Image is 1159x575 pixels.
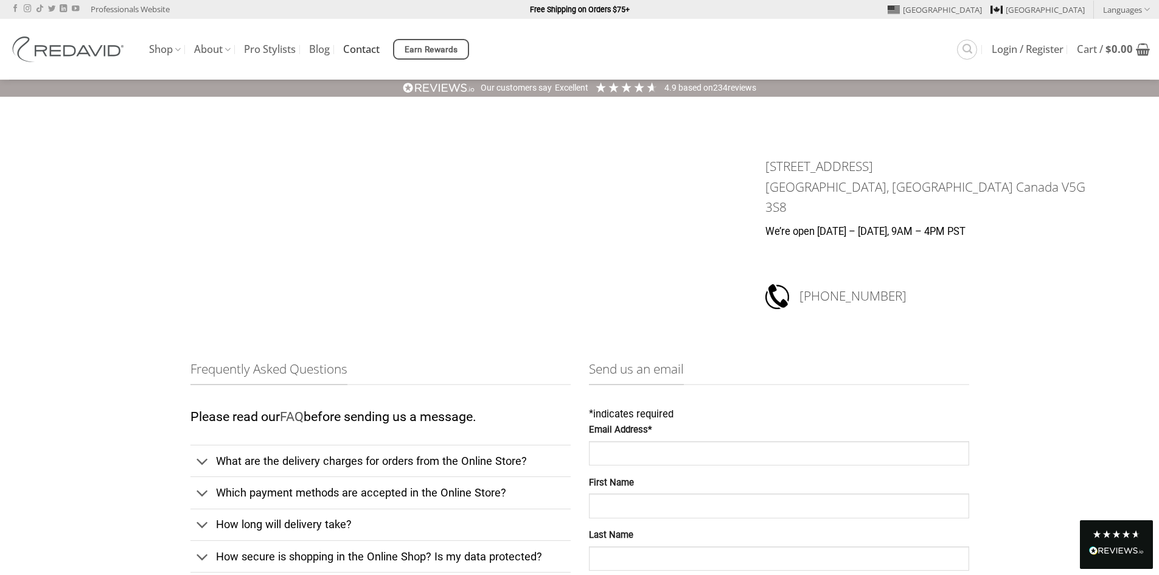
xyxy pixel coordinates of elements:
a: About [194,38,231,61]
button: Toggle [190,448,215,475]
span: $ [1105,42,1112,56]
a: Toggle How secure is shopping in the Online Shop? Is my data protected? [190,540,571,572]
a: Follow on Facebook [12,5,19,13]
a: Blog [309,38,330,60]
div: Read All Reviews [1089,544,1144,560]
span: Frequently Asked Questions [190,359,347,385]
span: reviews [728,83,756,92]
a: Toggle Which payment methods are accepted in the Online Store? [190,476,571,508]
bdi: 0.00 [1105,42,1133,56]
span: Based on [678,83,713,92]
div: 4.8 Stars [1092,529,1141,539]
p: Please read our before sending us a message. [190,406,571,428]
a: Follow on YouTube [72,5,79,13]
strong: Free Shipping on Orders $75+ [530,5,630,14]
label: Last Name [589,528,969,543]
a: Follow on LinkedIn [60,5,67,13]
span: 234 [713,83,728,92]
div: indicates required [589,406,969,423]
div: Our customers say [481,82,552,94]
h3: [STREET_ADDRESS] [GEOGRAPHIC_DATA], [GEOGRAPHIC_DATA] Canada V5G 3S8 [765,156,1089,217]
a: Toggle What are the delivery charges for orders from the Online Store? [190,445,571,476]
a: Search [957,40,977,60]
a: Languages [1103,1,1150,18]
a: Follow on Twitter [48,5,55,13]
div: 4.91 Stars [594,81,658,94]
label: First Name [589,476,969,490]
a: Follow on TikTok [36,5,43,13]
span: Earn Rewards [405,43,458,57]
h3: [PHONE_NUMBER] [799,282,1089,310]
span: How secure is shopping in the Online Shop? Is my data protected? [216,550,542,563]
a: Login / Register [992,38,1063,60]
a: FAQ [280,409,304,424]
a: Contact [343,38,380,60]
p: We’re open [DATE] – [DATE], 9AM – 4PM PST [765,224,1089,240]
img: REDAVID Salon Products | United States [9,37,131,62]
span: Send us an email [589,359,684,385]
a: Earn Rewards [393,39,469,60]
span: 4.9 [664,83,678,92]
label: Email Address [589,423,969,437]
a: [GEOGRAPHIC_DATA] [888,1,982,19]
button: Toggle [190,512,215,539]
span: How long will delivery take? [216,518,352,531]
img: REVIEWS.io [403,82,475,94]
a: View cart [1077,36,1150,63]
div: Read All Reviews [1080,520,1153,569]
div: Excellent [555,82,588,94]
span: What are the delivery charges for orders from the Online Store? [216,455,527,467]
span: Login / Register [992,44,1063,54]
button: Toggle [190,481,215,507]
a: [GEOGRAPHIC_DATA] [990,1,1085,19]
a: Pro Stylists [244,38,296,60]
a: Toggle How long will delivery take? [190,509,571,540]
span: Cart / [1077,44,1133,54]
a: Follow on Instagram [24,5,31,13]
span: Which payment methods are accepted in the Online Store? [216,486,506,499]
img: REVIEWS.io [1089,546,1144,555]
button: Toggle [190,544,215,571]
a: Shop [149,38,181,61]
